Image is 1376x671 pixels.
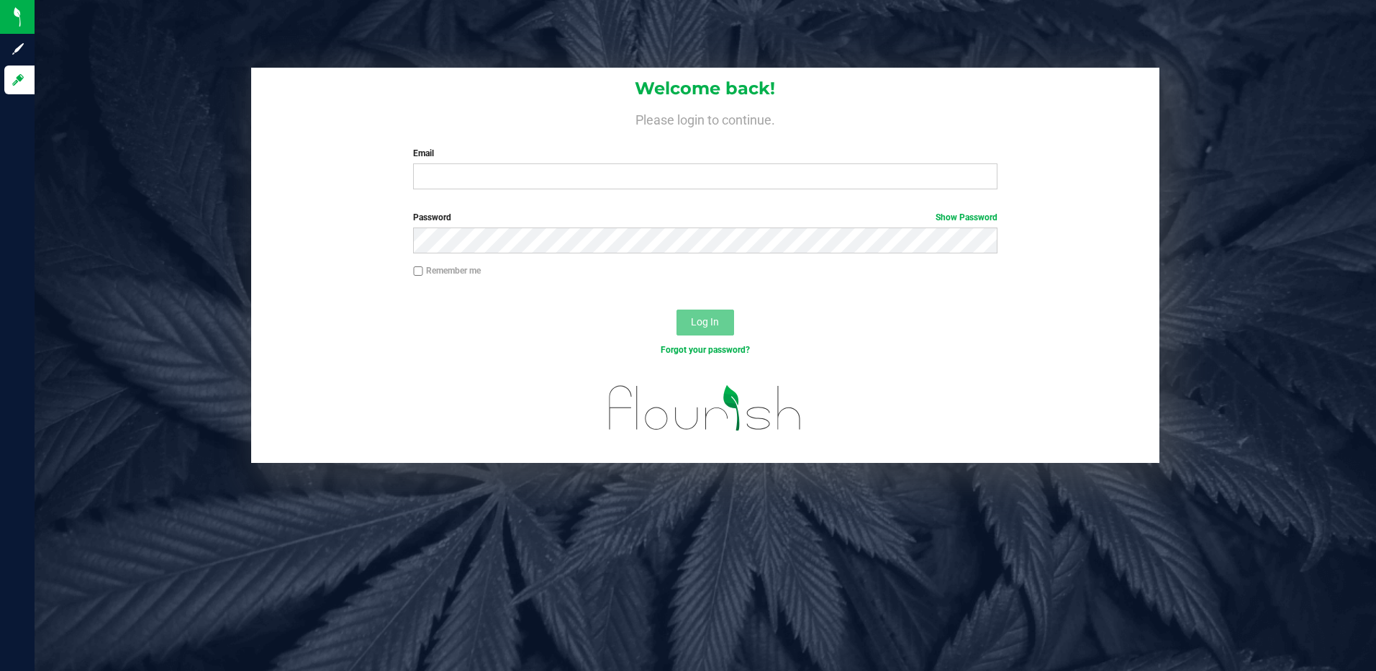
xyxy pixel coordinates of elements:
[413,212,451,222] span: Password
[936,212,997,222] a: Show Password
[413,147,997,160] label: Email
[11,73,25,87] inline-svg: Log in
[661,345,750,355] a: Forgot your password?
[251,109,1160,127] h4: Please login to continue.
[11,42,25,56] inline-svg: Sign up
[592,371,819,445] img: flourish_logo.svg
[676,310,734,335] button: Log In
[413,264,481,277] label: Remember me
[691,316,719,328] span: Log In
[251,79,1160,98] h1: Welcome back!
[413,266,423,276] input: Remember me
